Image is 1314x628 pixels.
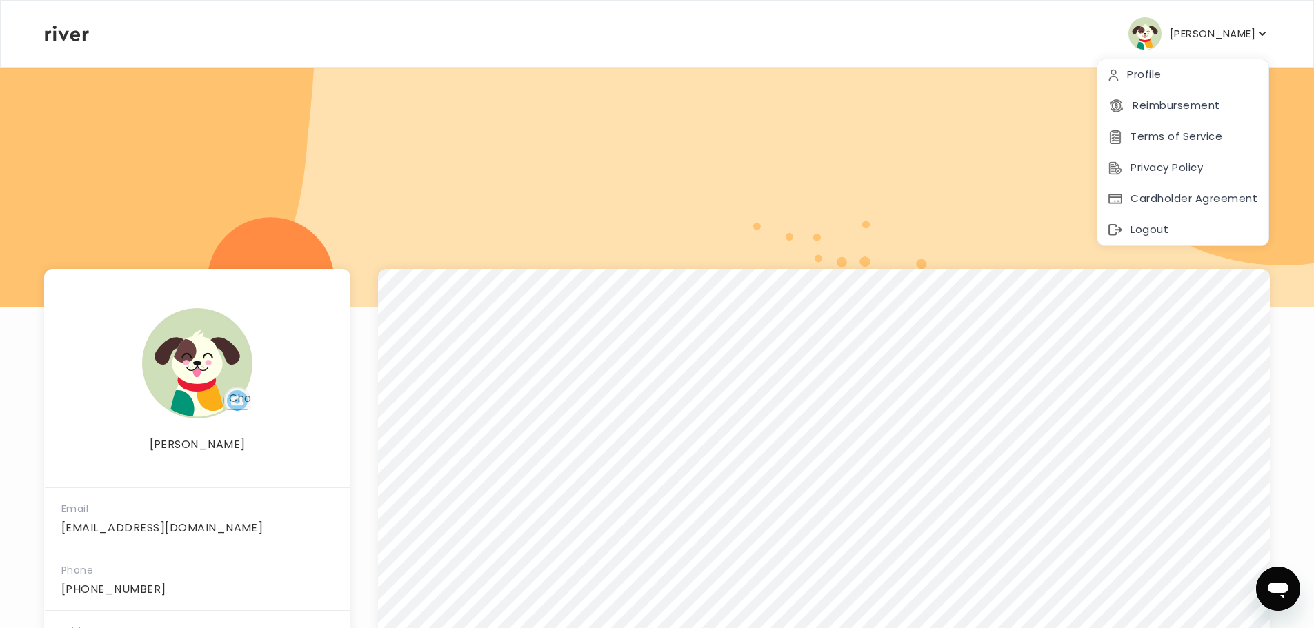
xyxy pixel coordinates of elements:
p: [PERSON_NAME] [45,435,350,454]
p: [PHONE_NUMBER] [61,580,333,599]
p: [EMAIL_ADDRESS][DOMAIN_NAME] [61,518,333,538]
img: user avatar [1128,17,1162,50]
div: Profile [1097,59,1268,90]
p: [PERSON_NAME] [1170,24,1255,43]
span: Email [61,502,88,516]
div: Privacy Policy [1097,152,1268,183]
button: user avatar[PERSON_NAME] [1128,17,1269,50]
iframe: Button to launch messaging window [1256,567,1300,611]
img: user avatar [142,308,252,418]
button: Reimbursement [1108,96,1220,115]
div: Logout [1097,214,1268,245]
span: Phone [61,563,93,577]
div: Terms of Service [1097,121,1268,152]
div: Cardholder Agreement [1097,183,1268,214]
